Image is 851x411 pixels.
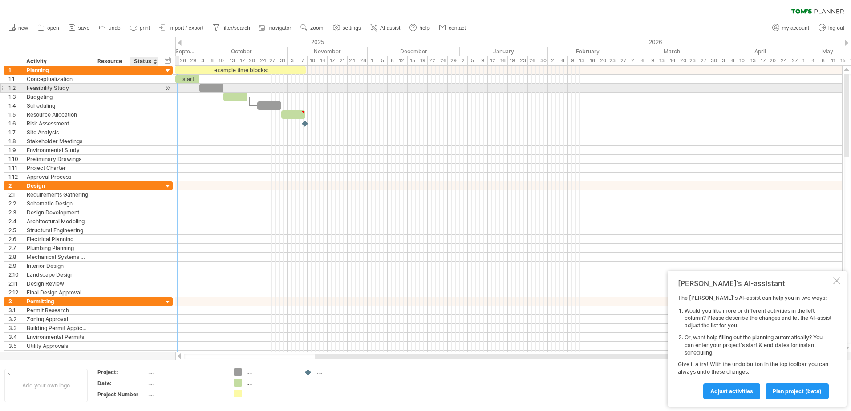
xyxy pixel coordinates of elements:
div: 1.4 [8,101,22,110]
div: 22 - 26 [428,56,448,65]
div: February 2026 [548,47,628,56]
div: 20 - 24 [768,56,788,65]
span: open [47,25,59,31]
div: Activity [26,57,88,66]
div: 26 - 30 [528,56,548,65]
div: Preliminary Drawings [27,155,89,163]
div: 13 - 17 [227,56,247,65]
div: April 2026 [716,47,804,56]
span: new [18,25,28,31]
div: 2.10 [8,270,22,279]
div: Zoning Approval [27,315,89,323]
a: log out [816,22,847,34]
div: Environmental Study [27,146,89,154]
div: December 2025 [368,47,460,56]
div: 4 - 8 [808,56,828,65]
a: help [407,22,432,34]
div: November 2025 [288,47,368,56]
a: my account [770,22,812,34]
span: save [78,25,89,31]
span: filter/search [223,25,250,31]
div: 20 - 24 [247,56,267,65]
div: .... [148,379,223,387]
div: 2.7 [8,244,22,252]
div: 6 - 10 [728,56,748,65]
span: import / export [169,25,203,31]
a: plan project (beta) [766,383,829,399]
div: 2.5 [8,226,22,234]
div: 19 - 23 [508,56,528,65]
div: 3.1 [8,306,22,314]
div: 1.8 [8,137,22,145]
div: Scheduling [27,101,89,110]
div: .... [317,368,365,376]
div: Interior Design [27,262,89,270]
span: navigator [269,25,291,31]
div: 23 - 27 [608,56,628,65]
div: example time blocks: [175,66,306,74]
div: 15 - 19 [408,56,428,65]
a: new [6,22,31,34]
div: Landscape Design [27,270,89,279]
div: 2 - 6 [628,56,648,65]
div: start [175,75,199,83]
div: .... [247,390,295,397]
div: 30 - 3 [708,56,728,65]
div: 29 - 2 [448,56,468,65]
a: filter/search [211,22,253,34]
div: .... [148,368,223,376]
li: Would you like more or different activities in the left column? Please describe the changes and l... [685,307,831,330]
div: Approval Process [27,173,89,181]
div: 2.2 [8,199,22,208]
div: 3.5 [8,342,22,350]
div: Planning [27,66,89,74]
div: 23 - 27 [688,56,708,65]
a: navigator [257,22,294,34]
div: 2.8 [8,253,22,261]
div: Plumbing Planning [27,244,89,252]
div: Design [27,181,89,190]
span: log out [828,25,844,31]
a: undo [97,22,123,34]
div: Structural Engineering [27,226,89,234]
div: 22 - 26 [167,56,187,65]
div: 16 - 20 [588,56,608,65]
div: 24 - 28 [348,56,368,65]
div: 27 - 1 [788,56,808,65]
div: 1 - 5 [368,56,388,65]
div: 2 [8,181,22,190]
div: .... [247,379,295,387]
a: AI assist [368,22,403,34]
div: 2.11 [8,279,22,288]
div: 12 - 16 [488,56,508,65]
span: Adjust activities [710,388,753,395]
div: 1.9 [8,146,22,154]
div: Schematic Design [27,199,89,208]
div: 2.12 [8,288,22,297]
span: undo [109,25,121,31]
div: 1.12 [8,173,22,181]
div: 6 - 10 [207,56,227,65]
div: Electrical Planning [27,235,89,243]
div: Requirements Gathering [27,190,89,199]
div: 1.6 [8,119,22,128]
a: import / export [157,22,206,34]
div: Status [134,57,154,66]
div: October 2025 [195,47,288,56]
div: Health and Safety Permits [27,351,89,359]
div: Architectural Modeling [27,217,89,226]
div: 2.9 [8,262,22,270]
div: 8 - 12 [388,56,408,65]
span: help [419,25,430,31]
div: Conceptualization [27,75,89,83]
div: 13 - 17 [748,56,768,65]
div: Project Charter [27,164,89,172]
div: 9 - 13 [648,56,668,65]
li: Or, want help filling out the planning automatically? You can enter your project's start & end da... [685,334,831,356]
div: Mechanical Systems Design [27,253,89,261]
div: Budgeting [27,93,89,101]
div: Resource [97,57,125,66]
div: 1.11 [8,164,22,172]
a: contact [437,22,469,34]
div: 3 - 7 [288,56,308,65]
